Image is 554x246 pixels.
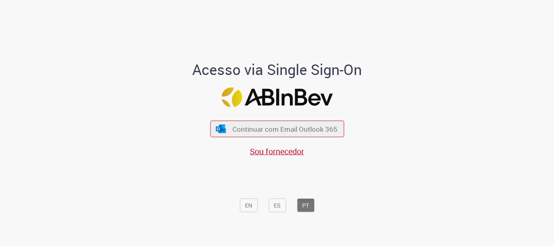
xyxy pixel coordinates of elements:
h1: Acesso via Single Sign-On [165,62,390,78]
span: Continuar com Email Outlook 365 [232,124,337,134]
img: Logo ABInBev [221,88,333,107]
a: Sou fornecedor [250,146,304,157]
button: EN [240,199,258,212]
button: ES [268,199,286,212]
img: ícone Azure/Microsoft 360 [215,124,227,133]
button: ícone Azure/Microsoft 360 Continuar com Email Outlook 365 [210,121,344,137]
button: PT [297,199,314,212]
